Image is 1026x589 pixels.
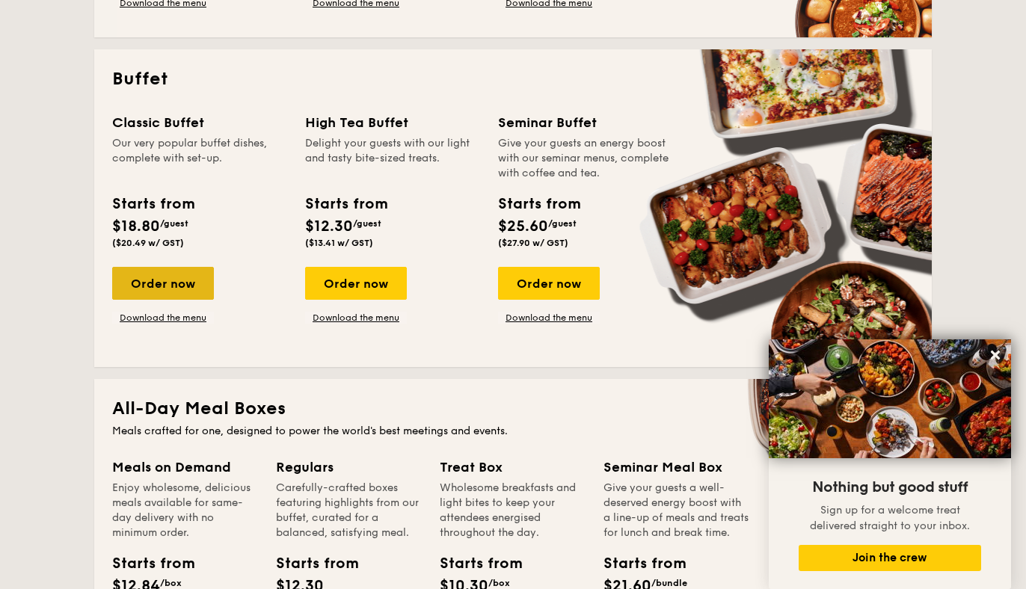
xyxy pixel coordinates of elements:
div: Give your guests a well-deserved energy boost with a line-up of meals and treats for lunch and br... [603,481,749,540]
span: ($20.49 w/ GST) [112,238,184,248]
div: Give your guests an energy boost with our seminar menus, complete with coffee and tea. [498,136,673,181]
div: Starts from [112,193,194,215]
div: Seminar Buffet [498,112,673,133]
span: /guest [548,218,577,229]
div: Starts from [440,552,507,575]
span: $12.30 [305,218,353,235]
span: Nothing but good stuff [812,478,968,496]
h2: Buffet [112,67,914,91]
span: /box [488,578,510,588]
span: /guest [160,218,188,229]
h2: All-Day Meal Boxes [112,397,914,421]
div: Order now [498,267,600,300]
div: Starts from [305,193,387,215]
span: /bundle [651,578,687,588]
div: Treat Box [440,457,586,478]
div: Starts from [498,193,580,215]
div: Starts from [112,552,179,575]
button: Close [983,343,1007,367]
div: Meals on Demand [112,457,258,478]
div: Seminar Meal Box [603,457,749,478]
a: Download the menu [305,312,407,324]
div: Wholesome breakfasts and light bites to keep your attendees energised throughout the day. [440,481,586,540]
span: /box [160,578,182,588]
span: Sign up for a welcome treat delivered straight to your inbox. [810,504,970,532]
span: ($13.41 w/ GST) [305,238,373,248]
div: Carefully-crafted boxes featuring highlights from our buffet, curated for a balanced, satisfying ... [276,481,422,540]
a: Download the menu [112,312,214,324]
div: Starts from [603,552,671,575]
div: Classic Buffet [112,112,287,133]
span: ($27.90 w/ GST) [498,238,568,248]
a: Download the menu [498,312,600,324]
button: Join the crew [799,545,981,571]
div: Order now [305,267,407,300]
span: $25.60 [498,218,548,235]
div: Meals crafted for one, designed to power the world's best meetings and events. [112,424,914,439]
img: DSC07876-Edit02-Large.jpeg [769,339,1011,458]
div: Order now [112,267,214,300]
div: Starts from [276,552,343,575]
div: Enjoy wholesome, delicious meals available for same-day delivery with no minimum order. [112,481,258,540]
div: Delight your guests with our light and tasty bite-sized treats. [305,136,480,181]
div: High Tea Buffet [305,112,480,133]
span: $18.80 [112,218,160,235]
span: /guest [353,218,381,229]
div: Regulars [276,457,422,478]
div: Our very popular buffet dishes, complete with set-up. [112,136,287,181]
